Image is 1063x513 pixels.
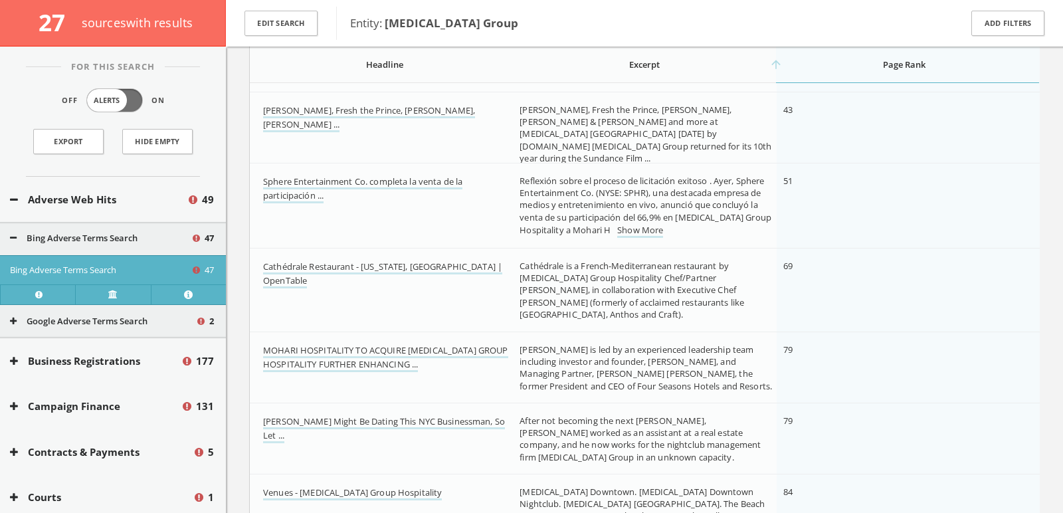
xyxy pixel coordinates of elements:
span: [PERSON_NAME] is led by an experienced leadership team including investor and founder, [PERSON_NA... [520,344,772,392]
span: Cathédrale is a French-Mediterranean restaurant by [MEDICAL_DATA] Group Hospitality Chef/Partner ... [520,260,744,320]
button: Bing Adverse Terms Search [10,232,191,245]
span: 79 [783,344,793,356]
b: [MEDICAL_DATA] Group [385,15,518,31]
span: [PERSON_NAME], Fresh the Prince, [PERSON_NAME], [PERSON_NAME] & [PERSON_NAME] and more at [MEDICA... [520,104,771,164]
span: 47 [205,232,214,245]
button: Courts [10,490,193,505]
button: Adverse Web Hits [10,192,187,207]
span: Page Rank [883,58,925,70]
span: 43 [783,104,793,116]
span: After not becoming the next [PERSON_NAME], [PERSON_NAME] worked as an assistant at a real estate ... [520,415,761,463]
span: 27 [39,7,76,38]
span: 2 [209,315,214,328]
span: 79 [783,415,793,427]
span: 1 [208,490,214,505]
button: Bing Adverse Terms Search [10,264,191,277]
span: 131 [196,399,214,414]
a: Sphere Entertainment Co. completa la venta de la participación ... [263,175,462,203]
a: [PERSON_NAME], Fresh the Prince, [PERSON_NAME], [PERSON_NAME] ... [263,104,475,132]
span: 177 [196,354,214,369]
span: source s with results [82,15,193,31]
span: For This Search [61,60,165,74]
a: Show More [617,224,663,238]
button: Business Registrations [10,354,181,369]
span: 49 [202,192,214,207]
a: MOHARI HOSPITALITY TO ACQUIRE [MEDICAL_DATA] GROUP HOSPITALITY FURTHER ENHANCING ... [263,344,508,372]
button: Edit Search [244,11,318,37]
a: Verify at source [75,284,150,304]
a: Export [33,129,104,154]
button: Google Adverse Terms Search [10,315,195,328]
span: Reflexión sobre el proceso de licitación exitoso . Ayer, Sphere Entertainment Co. (NYSE: SPHR), u... [520,175,771,236]
span: Entity: [350,15,518,31]
button: Add Filters [971,11,1044,37]
span: 5 [208,445,214,460]
a: Cathédrale Restaurant - [US_STATE], [GEOGRAPHIC_DATA] | OpenTable [263,260,502,288]
span: Off [62,95,78,106]
button: Campaign Finance [10,399,181,414]
a: Venues - [MEDICAL_DATA] Group Hospitality [263,486,442,500]
i: arrow_upward [769,58,783,71]
span: Headline [366,58,403,70]
span: 69 [783,260,793,272]
span: 84 [783,486,793,498]
span: 51 [783,175,793,187]
button: Hide Empty [122,129,193,154]
span: 47 [205,264,214,277]
span: On [151,95,165,106]
span: Excerpt [629,58,660,70]
button: Contracts & Payments [10,445,193,460]
a: [PERSON_NAME] Might Be Dating This NYC Businessman, So Let ... [263,415,505,443]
